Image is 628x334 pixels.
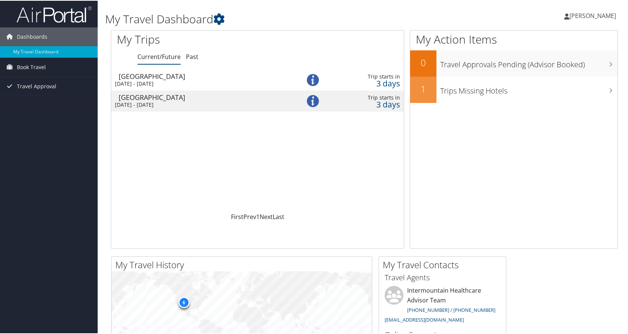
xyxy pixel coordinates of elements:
h1: My Trips [117,31,276,47]
h2: My Travel Contacts [383,258,506,271]
h2: My Travel History [115,258,372,271]
div: [DATE] - [DATE] [115,101,284,107]
div: Trip starts in [335,94,400,100]
span: [PERSON_NAME] [569,11,616,19]
a: Prev [243,212,256,220]
h2: 1 [410,82,436,95]
a: [PHONE_NUMBER] / [PHONE_NUMBER] [407,306,495,313]
div: [GEOGRAPHIC_DATA] [119,93,288,100]
h1: My Travel Dashboard [105,11,451,26]
a: Next [260,212,273,220]
a: 1 [256,212,260,220]
span: Travel Approval [17,76,56,95]
div: Trip starts in [335,73,400,79]
a: Current/Future [137,52,181,60]
a: 0Travel Approvals Pending (Advisor Booked) [410,50,617,76]
img: alert-flat-solid-info.png [307,73,319,85]
a: [PERSON_NAME] [564,4,623,26]
a: 1Trips Missing Hotels [410,76,617,102]
a: First [231,212,243,220]
a: Last [273,212,284,220]
li: Intermountain Healthcare Advisor Team [381,285,504,325]
img: alert-flat-solid-info.png [307,94,319,106]
div: 3 days [335,100,400,107]
h3: Trips Missing Hotels [440,81,617,95]
h3: Travel Approvals Pending (Advisor Booked) [440,55,617,69]
span: Dashboards [17,27,47,45]
span: Book Travel [17,57,46,76]
a: [EMAIL_ADDRESS][DOMAIN_NAME] [385,316,464,322]
h3: Travel Agents [385,272,500,282]
div: [GEOGRAPHIC_DATA] [119,72,288,79]
img: airportal-logo.png [17,5,92,23]
div: 6 [178,296,189,307]
h2: 0 [410,56,436,68]
div: [DATE] - [DATE] [115,80,284,86]
h1: My Action Items [410,31,617,47]
a: Past [186,52,198,60]
div: 3 days [335,79,400,86]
